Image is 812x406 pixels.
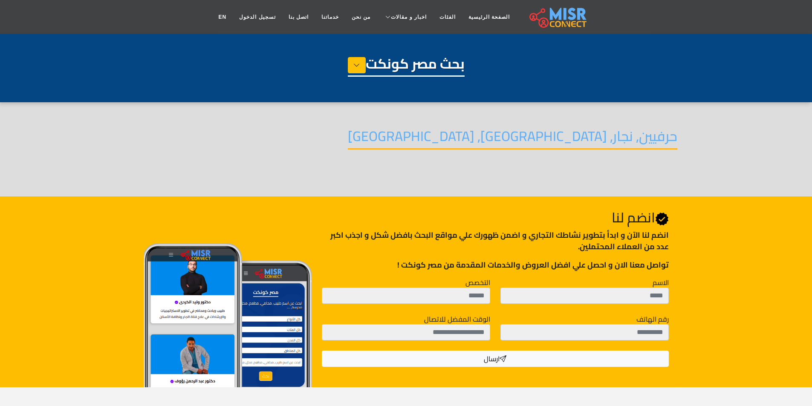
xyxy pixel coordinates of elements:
[377,9,433,25] a: اخبار و مقالات
[391,13,427,21] span: اخبار و مقالات
[322,229,668,252] p: انضم لنا اﻵن و ابدأ بتطوير نشاطك التجاري و اضمن ظهورك علي مواقع البحث بافضل شكل و اجذب اكبر عدد م...
[462,9,516,25] a: الصفحة الرئيسية
[636,314,669,324] label: رقم الهاتف
[233,9,282,25] a: تسجيل الدخول
[345,9,377,25] a: من نحن
[315,9,345,25] a: خدماتنا
[348,128,677,150] h4: حرفيين, نجار, [GEOGRAPHIC_DATA], [GEOGRAPHIC_DATA]
[322,209,668,226] h2: انضم لنا
[212,9,233,25] a: EN
[465,277,490,288] label: التخصص
[433,9,462,25] a: الفئات
[424,314,490,324] label: الوقت المفضل للاتصال
[529,6,587,28] img: main.misr_connect
[322,351,668,367] button: ارسال
[322,259,668,271] p: تواصل معنا الان و احصل علي افضل العروض والخدمات المقدمة من مصر كونكت !
[144,243,312,400] img: Join Misr Connect
[655,212,669,226] svg: Verified account
[653,277,669,288] label: الاسم
[348,55,465,77] h1: بحث مصر كونكت
[282,9,315,25] a: اتصل بنا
